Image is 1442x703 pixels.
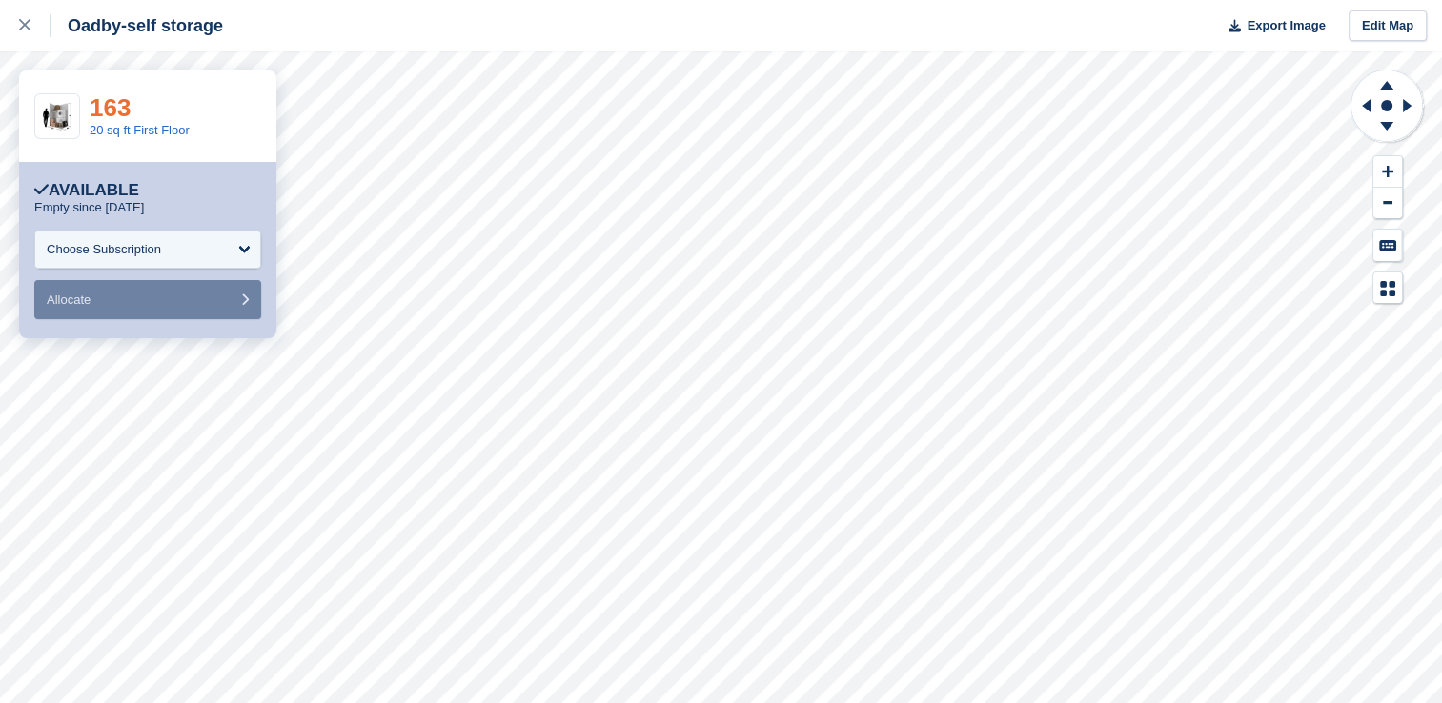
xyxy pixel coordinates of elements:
button: Allocate [34,280,261,319]
button: Keyboard Shortcuts [1373,230,1402,261]
div: Choose Subscription [47,240,161,259]
div: Oadby-self storage [51,14,223,37]
button: Zoom In [1373,156,1402,188]
a: 163 [90,93,131,122]
span: Allocate [47,292,91,307]
a: Edit Map [1349,10,1427,42]
button: Map Legend [1373,272,1402,304]
span: Export Image [1247,16,1325,35]
p: Empty since [DATE] [34,200,144,215]
button: Export Image [1217,10,1326,42]
div: Available [34,181,139,200]
img: 20-sqft-unit%20(1).jpg [35,100,79,133]
a: 20 sq ft First Floor [90,123,190,137]
button: Zoom Out [1373,188,1402,219]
